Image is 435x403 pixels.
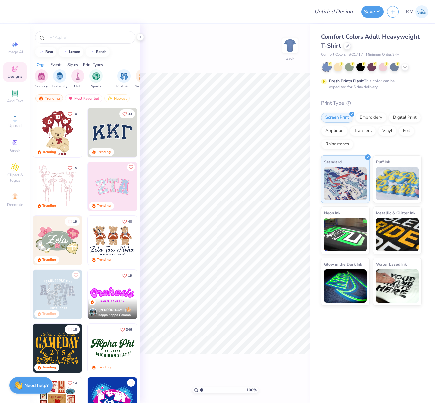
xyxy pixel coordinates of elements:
div: filter for Sorority [35,69,48,89]
span: Water based Ink [376,261,407,268]
div: Trending [97,203,111,208]
div: Trending [42,203,56,208]
span: 100 % [246,387,257,393]
div: Vinyl [378,126,397,136]
span: 15 [73,166,77,170]
span: # C1717 [349,52,363,58]
div: Trending [35,94,63,102]
button: bear [35,47,56,57]
img: e9359b61-4979-43b2-b67e-bebd332b6cfa [137,324,186,373]
img: 2b704b5a-84f6-4980-8295-53d958423ff9 [82,324,131,373]
a: KM [406,5,428,18]
img: edfb13fc-0e43-44eb-bea2-bf7fc0dd67f9 [137,108,186,157]
div: lemon [69,50,80,54]
strong: Need help? [24,382,48,389]
div: Digital Print [389,113,421,123]
span: Club [74,84,81,89]
span: Upload [8,123,22,128]
span: 33 [128,112,132,116]
button: Like [119,109,135,118]
span: Glow in the Dark Ink [324,261,362,268]
img: Metallic & Glitter Ink [376,218,419,251]
span: Kappa Kappa Gamma, [GEOGRAPHIC_DATA][US_STATE] [98,313,134,318]
span: Fraternity [52,84,67,89]
span: Neon Ink [324,209,340,216]
img: 83dda5b0-2158-48ca-832c-f6b4ef4c4536 [33,162,82,211]
div: Screen Print [321,113,353,123]
div: filter for Fraternity [52,69,67,89]
span: Greek [10,148,20,153]
button: Like [72,271,80,279]
span: Standard [324,158,342,165]
span: Rush & Bid [116,84,132,89]
div: Trending [97,257,111,262]
img: trend_line.gif [39,50,44,54]
div: filter for Game Day [135,69,150,89]
span: Clipart & logos [3,172,27,183]
img: Water based Ink [376,269,419,303]
img: 190a3832-2857-43c9-9a52-6d493f4406b1 [137,270,186,319]
img: trending.gif [38,96,44,101]
button: Like [119,271,135,280]
span: Metallic & Glitter Ink [376,209,415,216]
img: Katrina Mae Mijares [415,5,428,18]
img: Club Image [74,72,81,80]
img: e74243e0-e378-47aa-a400-bc6bcb25063a [82,108,131,157]
span: 19 [128,274,132,277]
img: Sorority Image [38,72,45,80]
div: Trending [97,150,111,155]
div: Embroidery [355,113,387,123]
div: Trending [42,365,56,370]
img: 3b9aba4f-e317-4aa7-a679-c95a879539bd [88,108,137,157]
button: filter button [89,69,103,89]
button: Like [127,163,135,171]
img: most_fav.gif [68,96,73,101]
div: Transfers [350,126,376,136]
div: Styles [67,62,78,67]
img: e5c25cba-9be7-456f-8dc7-97e2284da968 [88,270,137,319]
span: 346 [126,328,132,331]
img: 9980f5e8-e6a1-4b4a-8839-2b0e9349023c [88,162,137,211]
img: Fraternity Image [56,72,63,80]
div: Events [50,62,62,67]
img: 587403a7-0594-4a7f-b2bd-0ca67a3ff8dd [33,108,82,157]
div: Newest [104,94,130,102]
img: a3be6b59-b000-4a72-aad0-0c575b892a6b [88,216,137,265]
img: Puff Ink [376,167,419,200]
input: Try "Alpha" [46,34,131,41]
span: 14 [73,382,77,385]
button: filter button [116,69,132,89]
img: trend_line.gif [62,50,68,54]
span: Puff Ink [376,158,390,165]
div: filter for Club [71,69,84,89]
img: Standard [324,167,367,200]
div: Rhinestones [321,139,353,149]
div: Print Type [321,99,422,107]
img: a3f22b06-4ee5-423c-930f-667ff9442f68 [82,270,131,319]
span: 40 [128,220,132,223]
img: topCreatorCrown.gif [126,307,131,312]
button: filter button [35,69,48,89]
button: Like [65,325,80,334]
img: 5a4b4175-9e88-49c8-8a23-26d96782ddc6 [33,270,82,319]
button: Like [117,325,135,334]
strong: Fresh Prints Flash: [329,78,364,84]
div: Trending [42,311,56,316]
img: d12c9beb-9502-45c7-ae94-40b97fdd6040 [137,216,186,265]
button: Like [127,379,135,387]
span: Image AI [7,49,23,55]
div: Most Favorited [65,94,102,102]
div: Foil [399,126,414,136]
div: This color can be expedited for 5 day delivery. [329,78,411,90]
span: 18 [73,328,77,331]
button: filter button [52,69,67,89]
img: 5ee11766-d822-42f5-ad4e-763472bf8dcf [137,162,186,211]
button: Like [65,109,80,118]
button: beach [86,47,110,57]
img: trend_line.gif [89,50,95,54]
div: Orgs [37,62,45,67]
span: KM [406,8,414,16]
img: 010ceb09-c6fc-40d9-b71e-e3f087f73ee6 [33,216,82,265]
span: Sports [91,84,101,89]
span: Minimum Order: 24 + [366,52,399,58]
